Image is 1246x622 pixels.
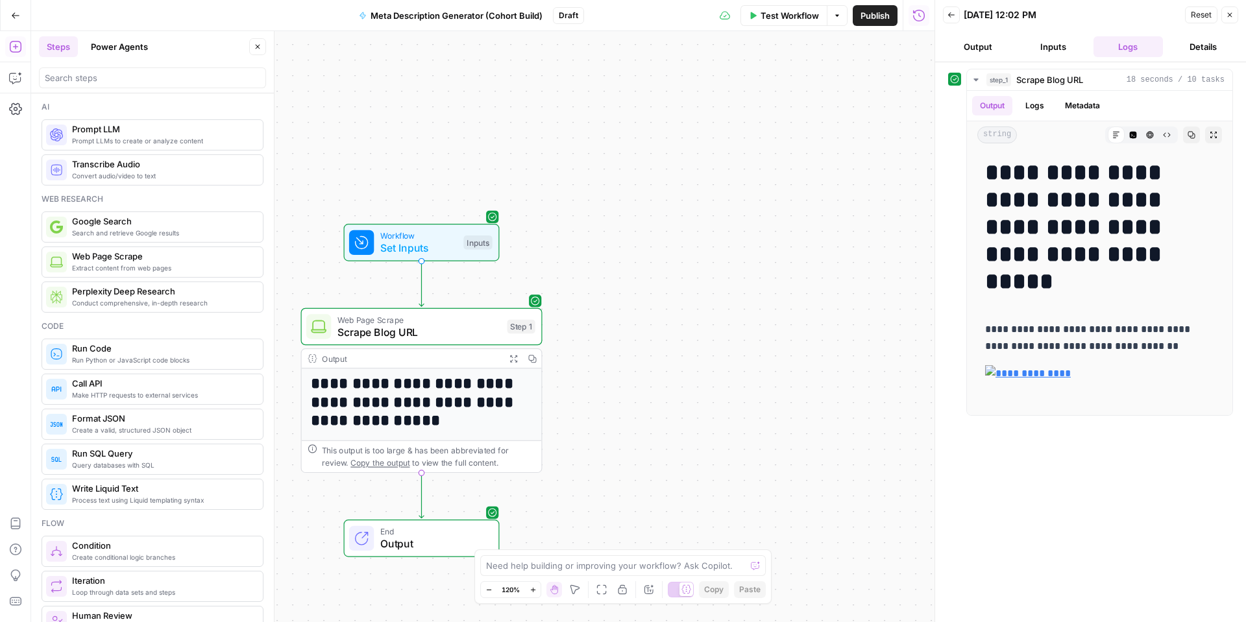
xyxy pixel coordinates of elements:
div: Flow [42,518,263,529]
span: Copy the output [350,458,409,467]
div: Code [42,320,263,332]
span: Paste [739,584,761,595]
button: Details [1168,36,1238,57]
span: Scrape Blog URL [337,324,501,340]
span: Make HTTP requests to external services [72,390,252,400]
span: Create a valid, structured JSON object [72,425,252,435]
button: Publish [853,5,898,26]
span: Search and retrieve Google results [72,228,252,238]
div: 18 seconds / 10 tasks [967,91,1232,415]
span: Query databases with SQL [72,460,252,470]
button: Logs [1018,96,1052,115]
span: step_1 [986,73,1011,86]
div: Step 1 [507,320,535,334]
span: Perplexity Deep Research [72,285,252,298]
g: Edge from step_1 to end [419,473,424,518]
span: Copy [704,584,724,595]
span: Web Page Scrape [72,250,252,263]
button: Inputs [1018,36,1088,57]
span: Set Inputs [380,240,458,256]
input: Search steps [45,71,260,84]
span: Publish [861,9,890,22]
span: Test Workflow [761,9,819,22]
span: Google Search [72,215,252,228]
div: This output is too large & has been abbreviated for review. to view the full content. [322,444,535,469]
div: Ai [42,101,263,113]
span: Create conditional logic branches [72,552,252,562]
div: WorkflowSet InputsInputs [301,224,543,261]
span: Condition [72,539,252,552]
span: Output [380,536,486,551]
span: Prompt LLM [72,123,252,136]
span: Transcribe Audio [72,158,252,171]
div: Web research [42,193,263,205]
span: 18 seconds / 10 tasks [1127,74,1225,86]
span: Run Python or JavaScript code blocks [72,355,252,365]
span: Scrape Blog URL [1016,73,1083,86]
span: string [977,126,1017,143]
button: Copy [699,581,729,598]
div: Inputs [463,235,492,250]
span: Draft [559,10,578,21]
span: Conduct comprehensive, in-depth research [72,298,252,308]
span: Run SQL Query [72,447,252,460]
span: Call API [72,377,252,390]
span: End [380,525,486,538]
button: Power Agents [83,36,156,57]
button: Meta Description Generator (Cohort Build) [351,5,550,26]
span: Web Page Scrape [337,313,501,326]
span: Format JSON [72,412,252,425]
button: 18 seconds / 10 tasks [967,69,1232,90]
button: Steps [39,36,78,57]
span: Reset [1191,9,1212,21]
span: Extract content from web pages [72,263,252,273]
span: Workflow [380,230,458,242]
span: Process text using Liquid templating syntax [72,495,252,505]
div: EndOutput [301,520,543,557]
span: Write Liquid Text [72,482,252,495]
button: Paste [734,581,766,598]
button: Metadata [1057,96,1108,115]
span: Run Code [72,342,252,355]
button: Output [972,96,1012,115]
span: Loop through data sets and steps [72,587,252,597]
button: Logs [1093,36,1164,57]
span: Human Review [72,609,252,622]
div: Output [322,352,500,365]
button: Test Workflow [740,5,827,26]
span: Convert audio/video to text [72,171,252,181]
span: Meta Description Generator (Cohort Build) [371,9,543,22]
span: 120% [502,584,520,595]
span: Prompt LLMs to create or analyze content [72,136,252,146]
button: Reset [1185,6,1217,23]
g: Edge from start to step_1 [419,261,424,307]
button: Output [943,36,1013,57]
span: Iteration [72,574,252,587]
